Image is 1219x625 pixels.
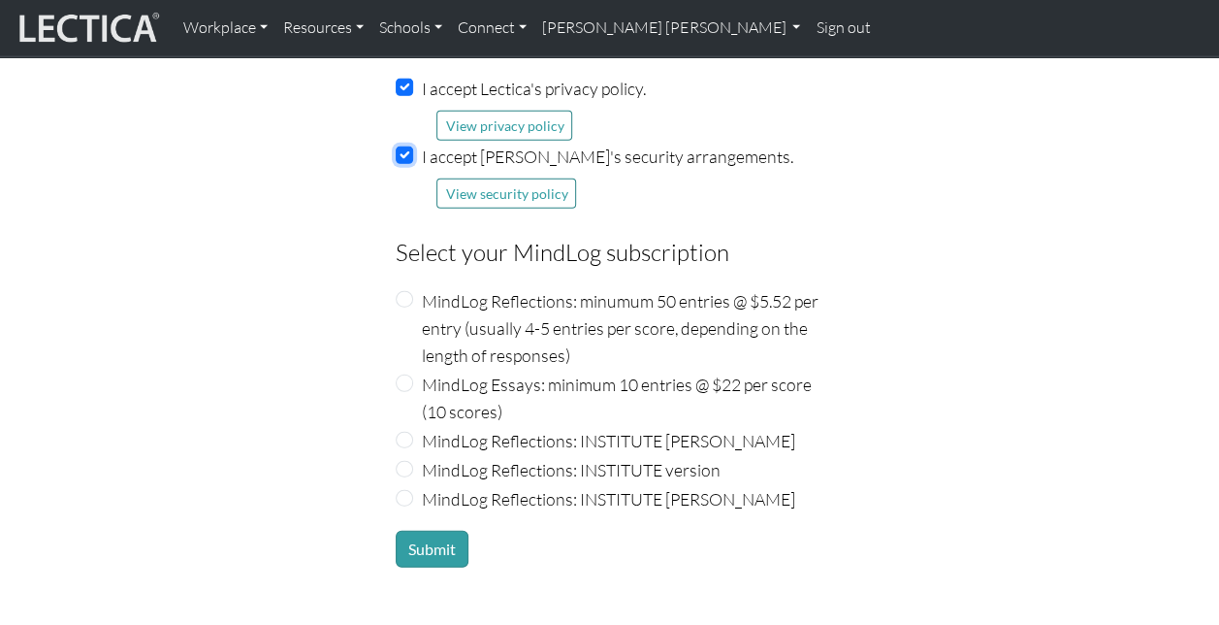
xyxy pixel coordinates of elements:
[450,8,534,49] a: Connect
[421,75,645,102] label: I accept Lectica's privacy policy.
[275,8,371,49] a: Resources
[176,8,275,49] a: Workplace
[396,234,823,271] legend: Select your MindLog subscription
[371,8,450,49] a: Schools
[396,531,468,568] button: Submit
[436,179,576,209] button: View security policy
[421,456,720,483] label: MindLog Reflections: INSTITUTE version
[421,485,794,512] label: MindLog Reflections: INSTITUTE [PERSON_NAME]
[15,10,160,47] img: lecticalive
[421,143,792,170] label: I accept [PERSON_NAME]'s security arrangements.
[436,111,572,141] button: View privacy policy
[421,371,823,425] label: MindLog Essays: minimum 10 entries @ $22 per score (10 scores)
[534,8,808,49] a: [PERSON_NAME] [PERSON_NAME]
[808,8,878,49] a: Sign out
[421,427,794,454] label: MindLog Reflections: INSTITUTE [PERSON_NAME]
[421,287,823,369] label: MindLog Reflections: minumum 50 entries @ $5.52 per entry (usually 4-5 entries per score, dependi...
